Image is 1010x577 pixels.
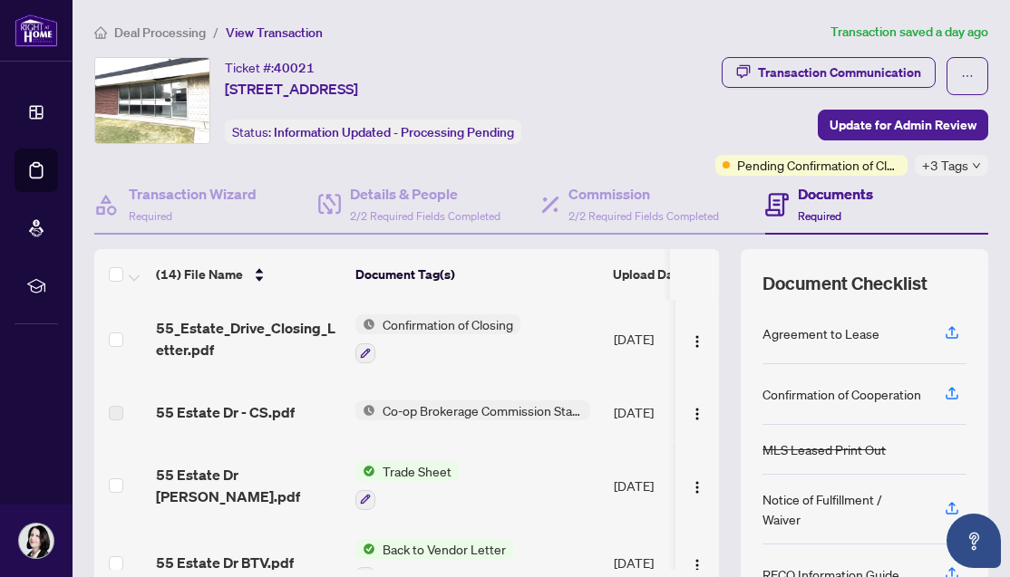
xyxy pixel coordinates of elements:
[348,249,606,300] th: Document Tag(s)
[225,78,358,100] span: [STREET_ADDRESS]
[156,401,295,423] span: 55 Estate Dr - CS.pdf
[762,489,923,529] div: Notice of Fulfillment / Waiver
[226,24,323,41] span: View Transaction
[156,552,294,573] span: 55 Estate Dr BTV.pdf
[156,464,341,507] span: 55 Estate Dr [PERSON_NAME].pdf
[607,447,730,524] td: [DATE]
[762,323,879,343] div: Agreement to Lease
[350,183,500,205] h4: Details & People
[94,26,107,39] span: home
[355,400,590,420] button: Status IconCo-op Brokerage Commission Statement
[355,461,375,481] img: Status Icon
[737,155,900,175] span: Pending Confirmation of Closing
[375,400,590,420] span: Co-op Brokerage Commission Statement
[568,209,719,223] span: 2/2 Required Fields Completed
[690,407,704,421] img: Logo
[607,300,730,378] td: [DATE]
[690,558,704,572] img: Logo
[274,60,315,76] span: 40021
[129,209,172,223] span: Required
[114,24,206,41] span: Deal Processing
[798,183,873,205] h4: Documents
[683,398,712,427] button: Logo
[961,70,974,82] span: ellipsis
[830,111,976,139] span: Update for Admin Review
[156,264,243,284] span: (14) File Name
[758,58,921,87] div: Transaction Communication
[818,110,988,140] button: Update for Admin Review
[683,324,712,353] button: Logo
[149,249,348,300] th: (14) File Name
[355,461,459,510] button: Status IconTrade Sheet
[607,378,730,447] td: [DATE]
[830,22,988,43] article: Transaction saved a day ago
[213,22,219,43] li: /
[156,317,341,361] span: 55_Estate_Drive_Closing_Letter.pdf
[19,524,53,558] img: Profile Icon
[355,400,375,420] img: Status Icon
[375,314,520,334] span: Confirmation of Closing
[355,314,520,363] button: Status IconConfirmation of Closing
[613,264,685,284] span: Upload Date
[762,384,921,404] div: Confirmation of Cooperation
[690,480,704,495] img: Logo
[762,271,927,296] span: Document Checklist
[798,209,841,223] span: Required
[225,57,315,78] div: Ticket #:
[947,514,1001,568] button: Open asap
[606,249,729,300] th: Upload Date
[95,58,209,143] img: IMG-E12100188_1.jpg
[225,120,521,144] div: Status:
[722,57,936,88] button: Transaction Communication
[922,155,968,176] span: +3 Tags
[350,209,500,223] span: 2/2 Required Fields Completed
[683,471,712,500] button: Logo
[568,183,719,205] h4: Commission
[355,314,375,334] img: Status Icon
[129,183,257,205] h4: Transaction Wizard
[972,161,981,170] span: down
[683,548,712,577] button: Logo
[375,461,459,481] span: Trade Sheet
[274,124,514,140] span: Information Updated - Processing Pending
[762,439,886,459] div: MLS Leased Print Out
[690,334,704,349] img: Logo
[375,539,513,559] span: Back to Vendor Letter
[355,539,375,559] img: Status Icon
[15,14,58,47] img: logo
